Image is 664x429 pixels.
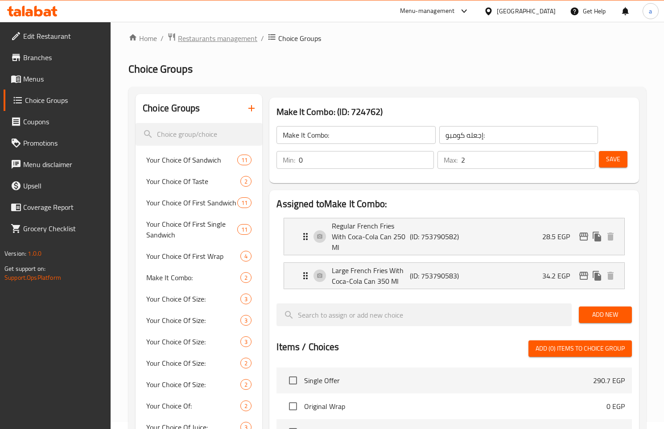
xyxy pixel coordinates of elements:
[261,33,264,44] li: /
[284,371,302,390] span: Select choice
[4,111,111,132] a: Coupons
[276,197,632,211] h2: Assigned to Make It Combo:
[146,336,240,347] span: Your Choice Of Size:
[4,90,111,111] a: Choice Groups
[241,402,251,410] span: 2
[136,310,262,331] div: Your Choice Of Size:3
[238,199,251,207] span: 11
[23,31,104,41] span: Edit Restaurant
[4,25,111,47] a: Edit Restaurant
[241,380,251,389] span: 2
[577,230,590,243] button: edit
[167,33,257,44] a: Restaurants management
[604,230,617,243] button: delete
[4,196,111,218] a: Coverage Report
[240,176,252,187] div: Choices
[23,74,104,84] span: Menus
[4,47,111,68] a: Branches
[136,245,262,267] div: Your Choice Of First Wrap4
[146,294,240,304] span: Your Choice Of Size:
[284,397,302,416] span: Select choice
[128,33,157,44] a: Home
[577,269,590,282] button: edit
[4,272,61,283] a: Support.OpsPlatform
[332,265,409,286] p: Large French Fries With Coca-Cola Can 350 Ml
[590,269,604,282] button: duplicate
[599,151,627,168] button: Save
[536,343,625,354] span: Add (0) items to choice group
[240,315,252,326] div: Choices
[332,221,409,253] p: Regular French Fries With Coca-Cola Can 250 Ml
[241,359,251,368] span: 2
[23,116,104,127] span: Coupons
[136,149,262,171] div: Your Choice Of Sandwich11
[23,159,104,170] span: Menu disclaimer
[606,154,620,165] span: Save
[444,155,458,165] p: Max:
[23,180,104,191] span: Upsell
[136,213,262,245] div: Your Choice Of First Single Sandwich11
[4,248,26,259] span: Version:
[136,331,262,352] div: Your Choice Of Size:3
[4,263,45,274] span: Get support on:
[23,138,104,148] span: Promotions
[241,252,251,261] span: 4
[400,6,455,16] div: Menu-management
[240,358,252,368] div: Choices
[136,123,262,146] input: search
[528,340,632,357] button: Add (0) items to choice group
[146,379,240,390] span: Your Choice Of Size:
[276,303,571,326] input: search
[276,105,632,119] h3: Make It Combo: (ID: 724762)
[4,132,111,154] a: Promotions
[4,68,111,90] a: Menus
[128,59,193,79] span: Choice Groups
[136,288,262,310] div: Your Choice Of Size:3
[146,197,237,208] span: Your Choice Of First Sandwich
[304,375,593,386] span: Single Offer
[178,33,257,44] span: Restaurants management
[276,214,632,259] li: Expand
[304,401,606,412] span: Original Wrap
[146,315,240,326] span: Your Choice Of Size:
[237,197,252,208] div: Choices
[241,316,251,325] span: 3
[4,218,111,239] a: Grocery Checklist
[276,340,339,354] h2: Items / Choices
[497,6,556,16] div: [GEOGRAPHIC_DATA]
[241,295,251,303] span: 3
[146,400,240,411] span: Your Choice Of:
[276,259,632,293] li: Expand
[237,224,252,235] div: Choices
[146,176,240,187] span: Your Choice Of Taste
[649,6,652,16] span: a
[136,374,262,395] div: Your Choice Of Size:2
[128,33,646,44] nav: breadcrumb
[136,192,262,213] div: Your Choice Of First Sandwich11
[284,218,624,255] div: Expand
[238,156,251,164] span: 11
[146,219,237,240] span: Your Choice Of First Single Sandwich
[542,231,577,242] p: 28.5 EGP
[4,154,111,175] a: Menu disclaimer
[241,177,251,186] span: 2
[593,375,625,386] p: 290.7 EGP
[278,33,321,44] span: Choice Groups
[284,263,624,289] div: Expand
[136,171,262,192] div: Your Choice Of Taste2
[28,248,41,259] span: 1.0.0
[240,336,252,347] div: Choices
[161,33,164,44] li: /
[240,272,252,283] div: Choices
[410,270,462,281] p: (ID: 753790583)
[579,306,632,323] button: Add New
[606,401,625,412] p: 0 EGP
[240,400,252,411] div: Choices
[23,52,104,63] span: Branches
[283,155,295,165] p: Min:
[586,309,625,320] span: Add New
[238,225,251,234] span: 11
[590,230,604,243] button: duplicate
[146,251,240,261] span: Your Choice Of First Wrap
[241,338,251,346] span: 3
